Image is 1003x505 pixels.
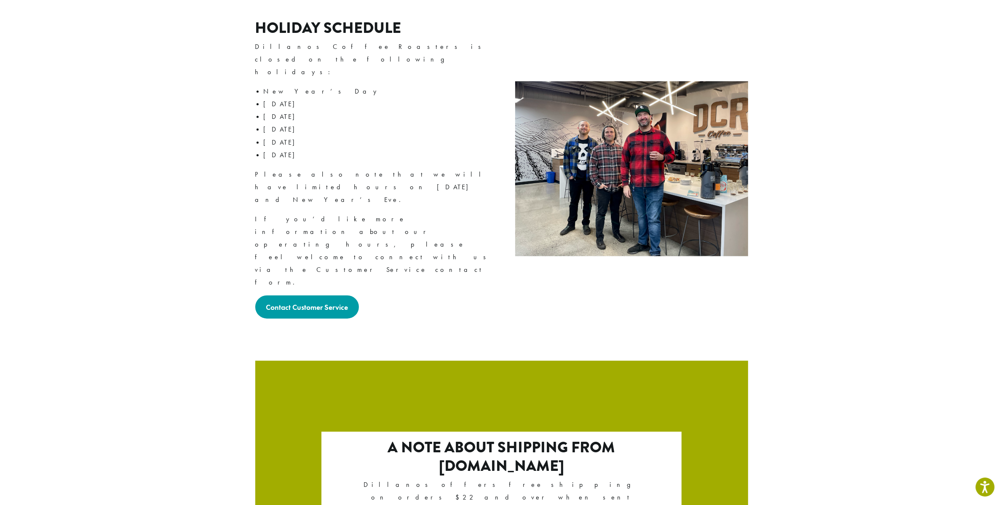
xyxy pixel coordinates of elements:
[264,110,495,123] li: [DATE]
[264,98,495,110] li: [DATE]
[255,40,495,78] p: Dillanos Coffee Roasters is closed on the following holidays:
[264,136,495,149] li: [DATE]
[255,213,495,289] p: If you’d like more information about our operating hours, please feel welcome to connect with us ...
[357,438,646,475] h2: A note about shipping from [DOMAIN_NAME]
[264,149,495,161] li: [DATE]
[266,302,348,312] strong: Contact Customer Service
[255,295,359,319] a: Contact Customer Service
[264,123,495,136] li: [DATE]
[264,85,495,98] li: New Year’s Day
[255,168,495,206] p: Please also note that we will have limited hours on [DATE] and New Year’s Eve.
[255,19,495,37] h2: Holiday Schedule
